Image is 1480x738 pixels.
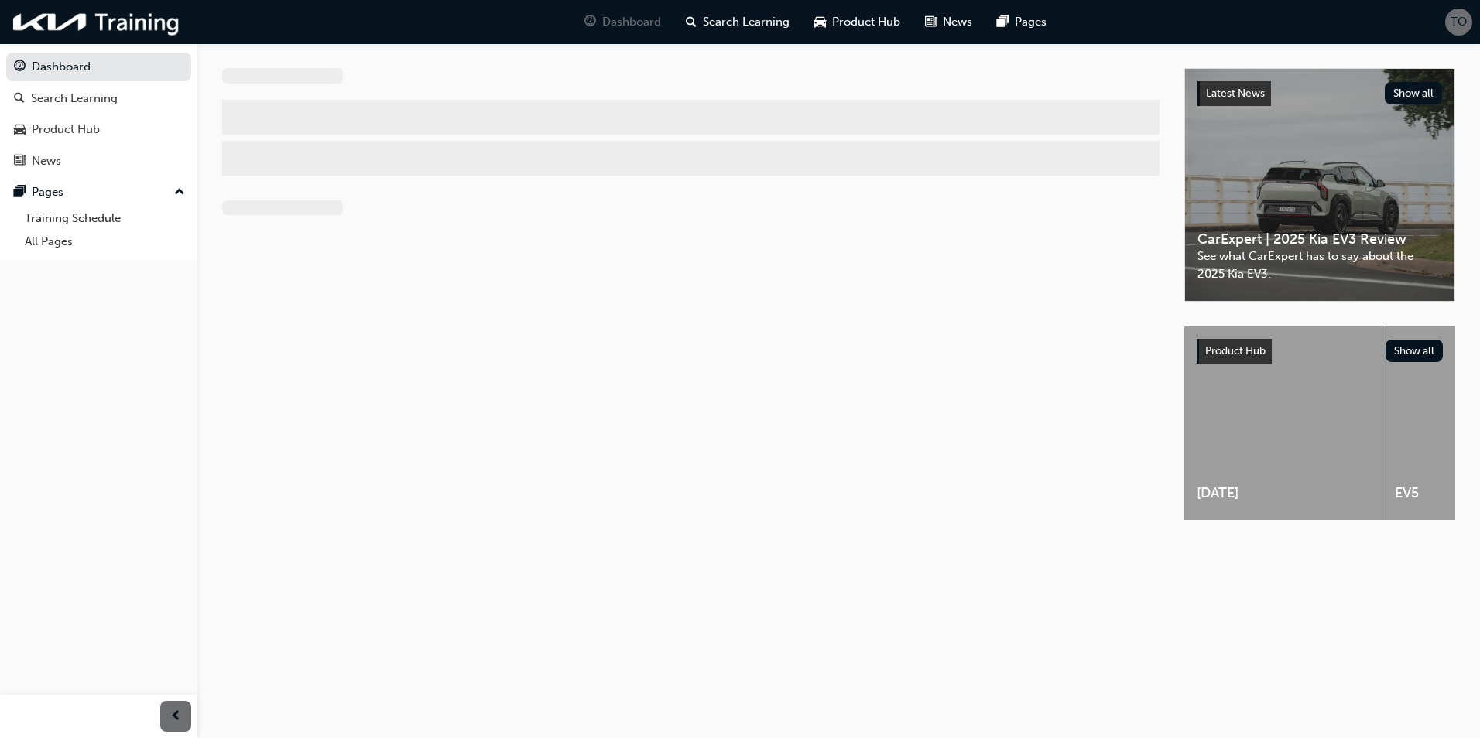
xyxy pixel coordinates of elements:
span: pages-icon [997,12,1009,32]
a: Latest NewsShow all [1197,81,1442,106]
a: News [6,147,191,176]
span: Search Learning [703,13,790,31]
a: Search Learning [6,84,191,113]
span: pages-icon [14,186,26,200]
img: kia-training [8,6,186,38]
span: See what CarExpert has to say about the 2025 Kia EV3. [1197,248,1442,282]
span: CarExpert | 2025 Kia EV3 Review [1197,231,1442,248]
span: search-icon [14,92,25,106]
span: car-icon [14,123,26,137]
span: Product Hub [1205,344,1266,357]
button: TO [1445,9,1472,36]
a: Latest NewsShow allCarExpert | 2025 Kia EV3 ReviewSee what CarExpert has to say about the 2025 Ki... [1184,68,1455,302]
a: Product Hub [6,115,191,144]
div: Product Hub [32,121,100,138]
span: news-icon [14,155,26,169]
span: prev-icon [170,707,182,726]
a: Training Schedule [19,207,191,231]
span: car-icon [814,12,826,32]
button: DashboardSearch LearningProduct HubNews [6,50,191,178]
span: News [943,13,972,31]
span: guage-icon [14,60,26,74]
a: news-iconNews [913,6,985,38]
span: Pages [1015,13,1047,31]
span: Dashboard [602,13,661,31]
div: Pages [32,183,63,201]
span: up-icon [174,183,185,203]
span: search-icon [686,12,697,32]
a: pages-iconPages [985,6,1059,38]
a: All Pages [19,230,191,254]
a: Product HubShow all [1197,339,1443,364]
button: Pages [6,178,191,207]
div: News [32,152,61,170]
div: Search Learning [31,90,118,108]
span: [DATE] [1197,484,1369,502]
span: guage-icon [584,12,596,32]
a: guage-iconDashboard [572,6,673,38]
span: Product Hub [832,13,900,31]
button: Show all [1385,82,1443,104]
span: TO [1451,13,1467,31]
span: Latest News [1206,87,1265,100]
span: news-icon [925,12,937,32]
a: Dashboard [6,53,191,81]
button: Show all [1386,340,1444,362]
a: [DATE] [1184,326,1382,520]
a: car-iconProduct Hub [802,6,913,38]
a: search-iconSearch Learning [673,6,802,38]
